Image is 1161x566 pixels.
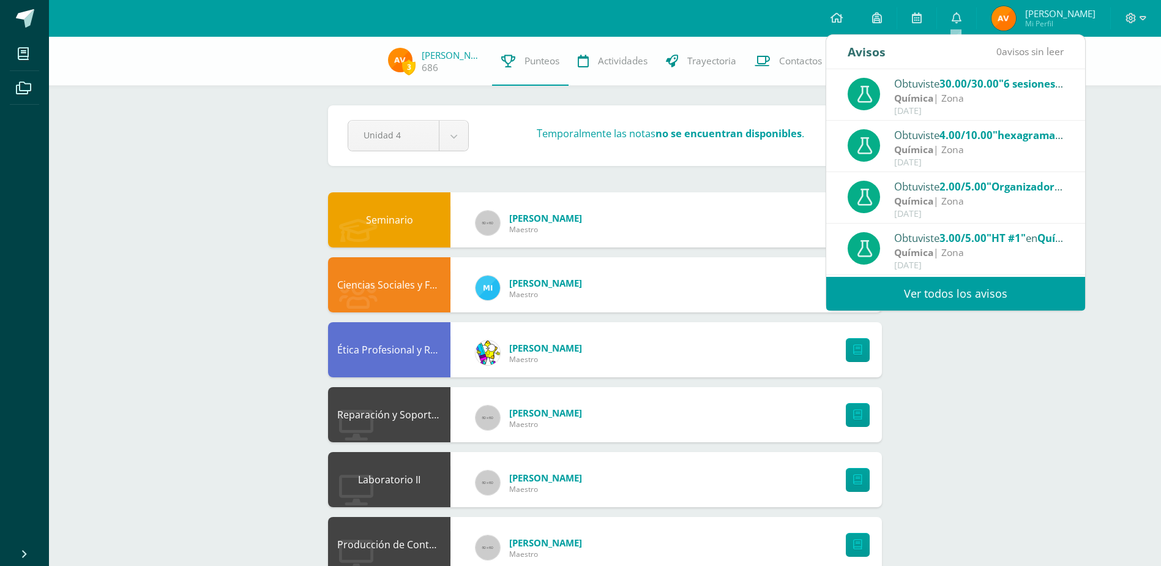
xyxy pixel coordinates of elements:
div: | Zona [894,246,1064,260]
img: 60x60 [476,211,500,235]
span: 2.00/5.00 [939,179,987,194]
a: Unidad 4 [348,121,468,151]
span: [PERSON_NAME] [509,407,582,419]
span: "hexagrama" [993,128,1063,142]
div: Laboratorio II [328,452,450,507]
a: Trayectoria [657,37,745,86]
span: Química [1037,231,1080,245]
span: [PERSON_NAME] [509,342,582,354]
div: Avisos [848,35,886,69]
img: 60x60 [476,406,500,430]
span: [PERSON_NAME] [1025,7,1096,20]
span: [PERSON_NAME] [509,277,582,289]
img: c8b9692577b84a3a7ca327029f14b64b.png [991,6,1016,31]
span: Maestro [509,419,582,429]
a: Punteos [492,37,569,86]
div: Ética Profesional y Relaciones Humanas [328,322,450,377]
div: Reparación y Soporte Técnico [328,387,450,442]
img: 60x60 [476,535,500,560]
div: [DATE] [894,209,1064,219]
span: 30.00/30.00 [939,77,999,91]
div: [DATE] [894,106,1064,116]
span: Maestro [509,549,582,559]
span: Actividades [598,55,648,67]
strong: Química [894,194,933,208]
div: Obtuviste en [894,127,1064,143]
span: [PERSON_NAME] [509,212,582,224]
div: | Zona [894,143,1064,157]
span: Mi Perfil [1025,18,1096,29]
strong: no se encuentran disponibles [655,126,802,140]
div: [DATE] [894,260,1064,271]
span: Unidad 4 [364,121,424,149]
span: "Organizador Grafico" [987,179,1099,194]
strong: Química [894,91,933,105]
span: avisos sin leer [996,45,1064,58]
span: Maestro [509,354,582,364]
span: Maestro [509,224,582,235]
span: Maestro [509,484,582,494]
img: c8b9692577b84a3a7ca327029f14b64b.png [388,48,413,72]
div: [DATE] [894,157,1064,168]
strong: Química [894,246,933,259]
span: Trayectoria [687,55,736,67]
a: 686 [422,61,438,74]
div: Obtuviste en [894,75,1064,91]
img: 60x60 [476,470,500,495]
div: Obtuviste en [894,230,1064,246]
img: 12b25f5302bfc2aa4146641255767367.png [476,276,500,300]
div: | Zona [894,194,1064,208]
span: [PERSON_NAME] [509,472,582,484]
a: [PERSON_NAME] [422,49,483,61]
span: Contactos [779,55,822,67]
strong: Química [894,143,933,156]
div: | Zona [894,91,1064,105]
a: Contactos [745,37,831,86]
div: Ciencias Sociales y Formación Ciudadana [328,257,450,312]
span: 3 [402,59,416,75]
span: 4.00/10.00 [939,128,993,142]
div: Obtuviste en [894,178,1064,194]
h3: Temporalmente las notas . [537,126,804,140]
span: 3.00/5.00 [939,231,987,245]
span: Maestro [509,289,582,300]
span: "HT #1" [987,231,1026,245]
a: Ver todos los avisos [826,277,1085,311]
span: Punteos [525,55,559,67]
a: Actividades [569,37,657,86]
span: [PERSON_NAME] [509,537,582,549]
div: Seminario [328,192,450,247]
img: 0a0ea9c6794447c8c826585ed3b589a1.png [476,341,500,365]
span: 0 [996,45,1002,58]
